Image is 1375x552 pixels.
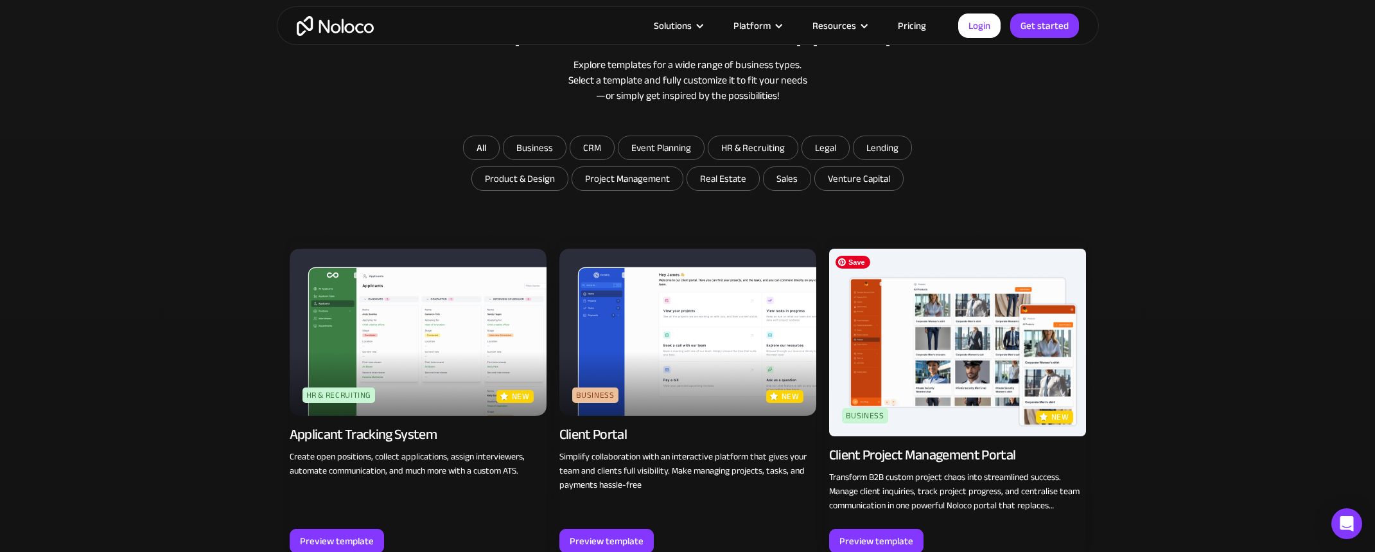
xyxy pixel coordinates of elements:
[812,17,856,34] div: Resources
[839,533,913,549] div: Preview template
[559,450,816,492] p: Simplify collaboration with an interactive platform that gives your team and clients full visibil...
[829,470,1086,513] p: Transform B2B custom project chaos into streamlined success. Manage client inquiries, track proje...
[796,17,882,34] div: Resources
[431,136,945,194] form: Email Form
[570,533,644,549] div: Preview template
[882,17,942,34] a: Pricing
[842,408,888,423] div: Business
[1331,508,1362,539] div: Open Intercom Messenger
[572,387,618,403] div: Business
[654,17,692,34] div: Solutions
[1051,411,1069,423] p: new
[958,13,1001,38] a: Login
[302,387,376,403] div: HR & Recruiting
[559,425,627,443] div: Client Portal
[290,57,1086,103] div: Explore templates for a wide range of business types. Select a template and fully customize it to...
[829,446,1016,464] div: Client Project Management Portal
[1010,13,1079,38] a: Get started
[300,533,374,549] div: Preview template
[463,136,500,160] a: All
[290,425,437,443] div: Applicant Tracking System
[512,390,530,403] p: new
[717,17,796,34] div: Platform
[638,17,717,34] div: Solutions
[733,17,771,34] div: Platform
[297,16,374,36] a: home
[782,390,800,403] p: new
[836,256,870,269] span: Save
[290,450,547,478] p: Create open positions, collect applications, assign interviewers, automate communication, and muc...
